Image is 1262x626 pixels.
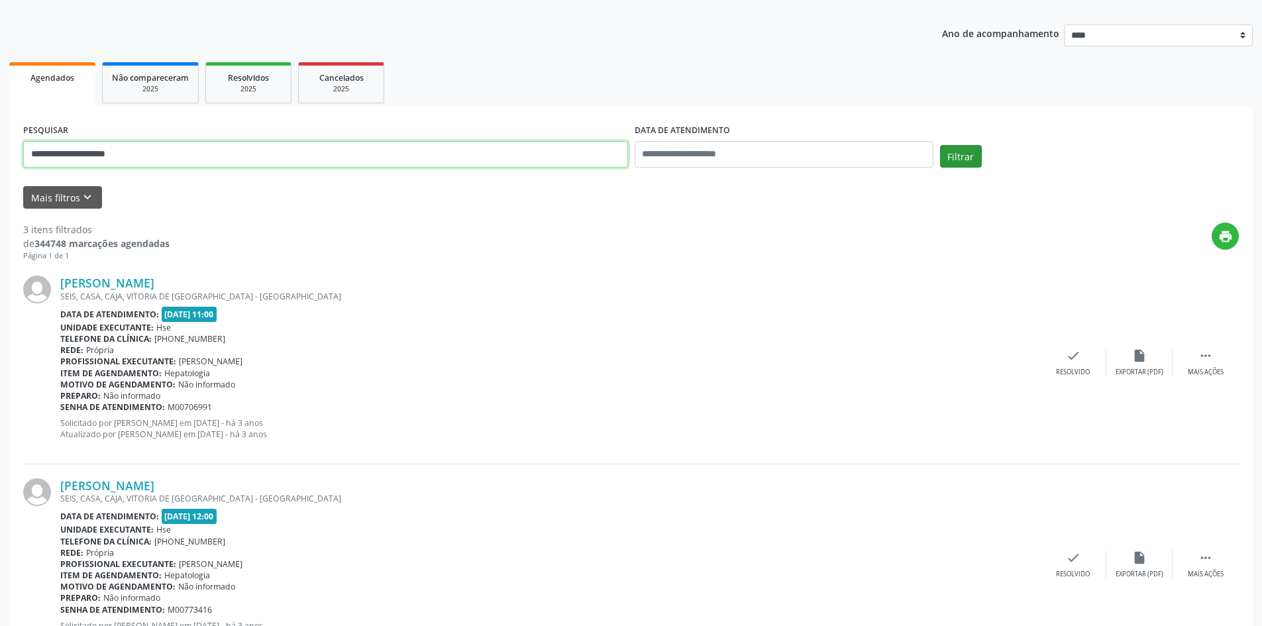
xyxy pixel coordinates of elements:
[178,379,235,390] span: Não informado
[1212,223,1239,250] button: print
[179,356,242,367] span: [PERSON_NAME]
[60,493,1040,504] div: SEIS, CASA, CAJA, VITORIA DE [GEOGRAPHIC_DATA] - [GEOGRAPHIC_DATA]
[940,145,982,168] button: Filtrar
[1132,550,1147,565] i: insert_drive_file
[60,344,83,356] b: Rede:
[1056,570,1090,579] div: Resolvido
[60,604,165,615] b: Senha de atendimento:
[1116,368,1163,377] div: Exportar (PDF)
[319,72,364,83] span: Cancelados
[635,121,730,141] label: DATA DE ATENDIMENTO
[60,379,176,390] b: Motivo de agendamento:
[30,72,74,83] span: Agendados
[942,25,1059,41] p: Ano de acompanhamento
[23,478,51,506] img: img
[164,570,210,581] span: Hepatologia
[60,368,162,379] b: Item de agendamento:
[178,581,235,592] span: Não informado
[1188,368,1224,377] div: Mais ações
[23,223,170,236] div: 3 itens filtrados
[168,401,212,413] span: M00706991
[34,237,170,250] strong: 344748 marcações agendadas
[156,322,171,333] span: Hse
[23,121,68,141] label: PESQUISAR
[1132,348,1147,363] i: insert_drive_file
[1188,570,1224,579] div: Mais ações
[179,558,242,570] span: [PERSON_NAME]
[1198,348,1213,363] i: 
[23,250,170,262] div: Página 1 de 1
[156,524,171,535] span: Hse
[60,511,159,522] b: Data de atendimento:
[1056,368,1090,377] div: Resolvido
[1066,348,1080,363] i: check
[60,547,83,558] b: Rede:
[168,604,212,615] span: M00773416
[60,401,165,413] b: Senha de atendimento:
[60,276,154,290] a: [PERSON_NAME]
[80,190,95,205] i: keyboard_arrow_down
[86,547,114,558] span: Própria
[154,333,225,344] span: [PHONE_NUMBER]
[60,417,1040,440] p: Solicitado por [PERSON_NAME] em [DATE] - há 3 anos Atualizado por [PERSON_NAME] em [DATE] - há 3 ...
[60,524,154,535] b: Unidade executante:
[103,592,160,603] span: Não informado
[60,333,152,344] b: Telefone da clínica:
[23,276,51,303] img: img
[162,509,217,524] span: [DATE] 12:00
[1066,550,1080,565] i: check
[60,291,1040,302] div: SEIS, CASA, CAJA, VITORIA DE [GEOGRAPHIC_DATA] - [GEOGRAPHIC_DATA]
[164,368,210,379] span: Hepatologia
[60,581,176,592] b: Motivo de agendamento:
[60,356,176,367] b: Profissional executante:
[162,307,217,322] span: [DATE] 11:00
[112,72,189,83] span: Não compareceram
[60,558,176,570] b: Profissional executante:
[1218,229,1233,244] i: print
[60,322,154,333] b: Unidade executante:
[308,84,374,94] div: 2025
[60,592,101,603] b: Preparo:
[60,570,162,581] b: Item de agendamento:
[23,186,102,209] button: Mais filtroskeyboard_arrow_down
[60,309,159,320] b: Data de atendimento:
[60,478,154,493] a: [PERSON_NAME]
[154,536,225,547] span: [PHONE_NUMBER]
[112,84,189,94] div: 2025
[60,390,101,401] b: Preparo:
[228,72,269,83] span: Resolvidos
[1116,570,1163,579] div: Exportar (PDF)
[86,344,114,356] span: Própria
[1198,550,1213,565] i: 
[103,390,160,401] span: Não informado
[60,536,152,547] b: Telefone da clínica:
[23,236,170,250] div: de
[215,84,282,94] div: 2025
